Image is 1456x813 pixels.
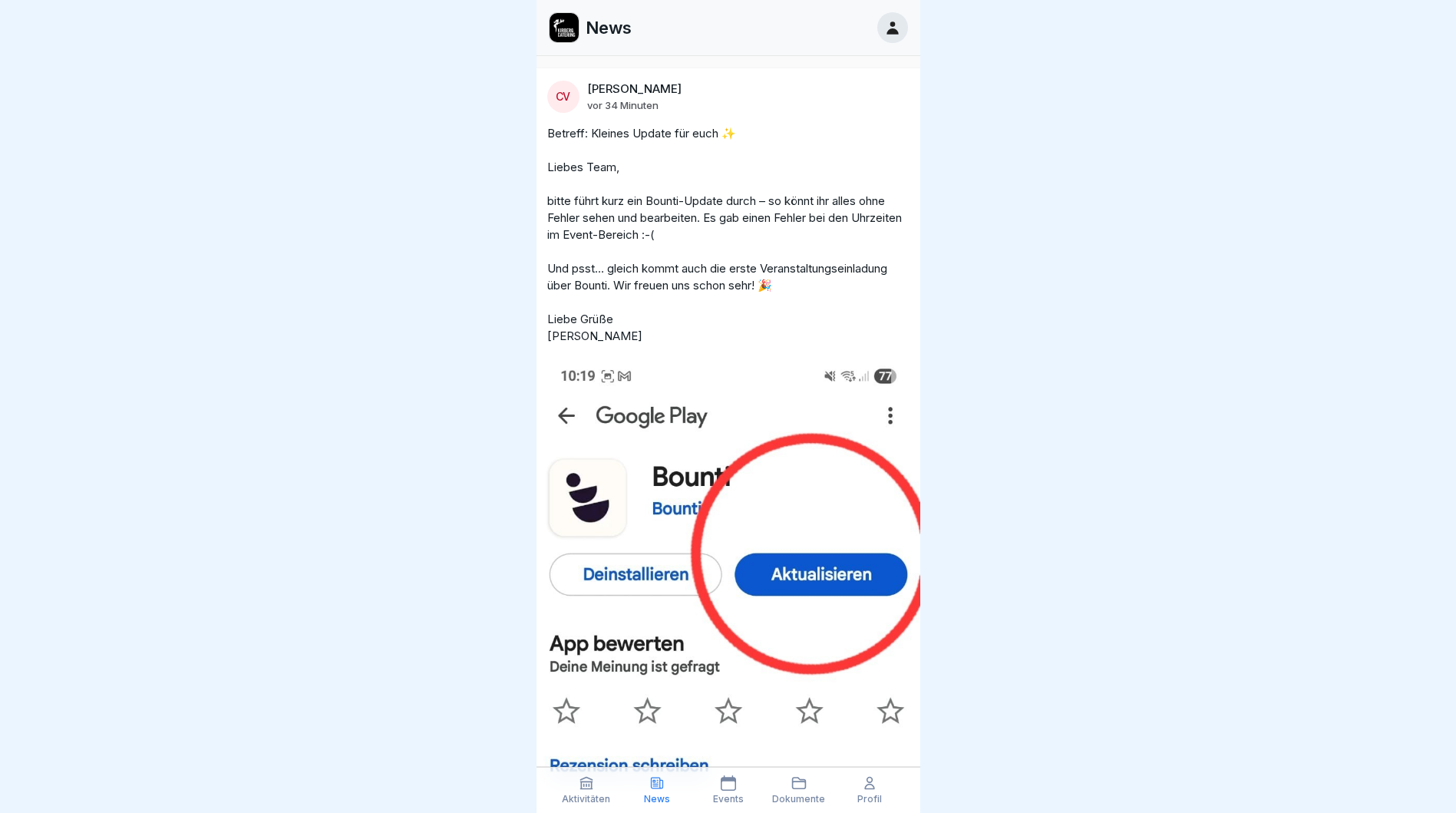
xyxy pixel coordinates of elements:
p: Events [713,794,744,805]
p: Betreff: Kleines Update für euch ✨ Liebes Team, bitte führt kurz ein Bounti-Update durch – so kön... [547,125,910,345]
div: CV [547,81,579,113]
p: Aktivitäten [562,794,610,805]
img: ewxb9rjzulw9ace2na8lwzf2.png [550,13,579,42]
p: vor 34 Minuten [587,99,659,111]
p: Profil [857,794,882,805]
p: [PERSON_NAME] [587,82,682,96]
p: News [586,18,632,38]
p: Dokumente [772,794,825,805]
p: News [644,794,670,805]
